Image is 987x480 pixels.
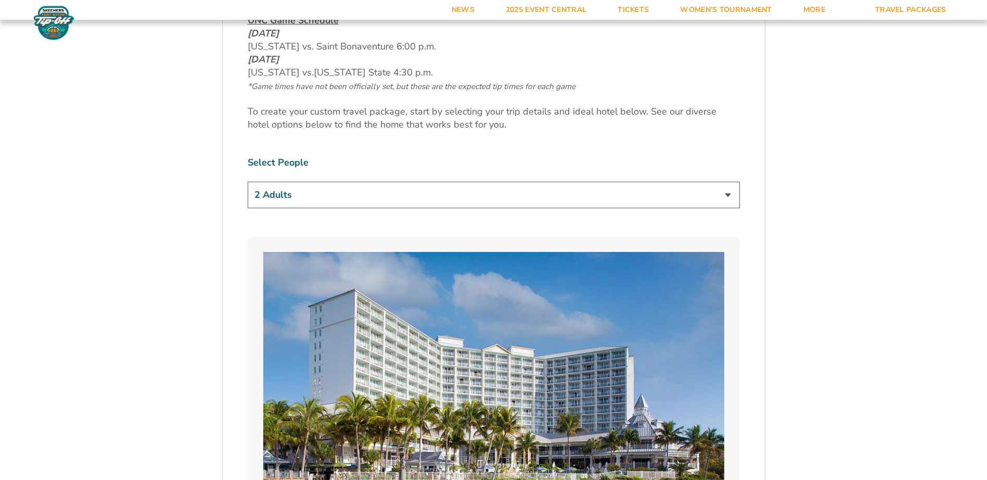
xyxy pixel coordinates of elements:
[302,66,314,79] span: vs.
[248,105,740,131] p: To create your custom travel package, start by selecting your trip details and ideal hotel below....
[248,156,740,169] label: Select People
[248,14,339,27] u: UNC Game Schedule
[31,5,76,41] img: Fort Myers Tip-Off
[248,53,279,66] em: [DATE]
[314,66,433,79] span: [US_STATE] State 4:30 p.m.
[248,14,740,93] p: [US_STATE] vs. Saint Bonaventure 6:00 p.m. [US_STATE]
[248,81,575,92] span: *Game times have not been officially set, but these are the expected tip times for each game
[248,27,279,40] em: [DATE]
